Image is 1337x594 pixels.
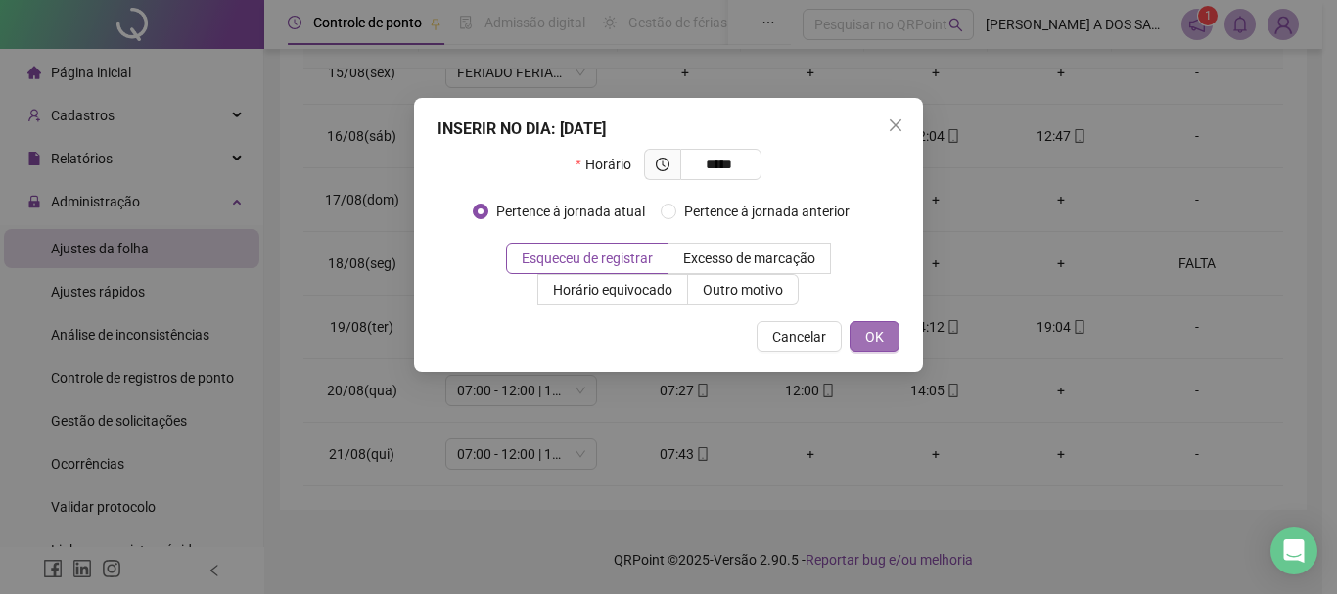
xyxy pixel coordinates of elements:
[880,110,911,141] button: Close
[703,282,783,297] span: Outro motivo
[1270,527,1317,574] div: Open Intercom Messenger
[888,117,903,133] span: close
[757,321,842,352] button: Cancelar
[576,149,643,180] label: Horário
[522,251,653,266] span: Esqueceu de registrar
[488,201,653,222] span: Pertence à jornada atual
[553,282,672,297] span: Horário equivocado
[683,251,815,266] span: Excesso de marcação
[850,321,899,352] button: OK
[772,326,826,347] span: Cancelar
[656,158,669,171] span: clock-circle
[865,326,884,347] span: OK
[438,117,899,141] div: INSERIR NO DIA : [DATE]
[676,201,857,222] span: Pertence à jornada anterior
